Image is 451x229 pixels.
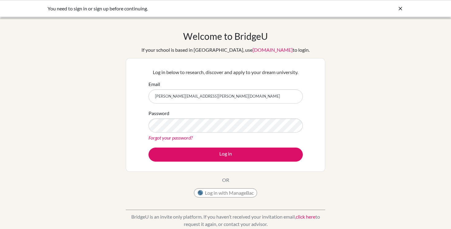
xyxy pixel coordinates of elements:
a: Forgot your password? [148,135,193,141]
p: OR [222,176,229,184]
p: Log in below to research, discover and apply to your dream university. [148,69,303,76]
div: If your school is based in [GEOGRAPHIC_DATA], use to login. [141,46,310,54]
h1: Welcome to BridgeU [183,31,268,42]
p: BridgeU is an invite only platform. If you haven’t received your invitation email, to request it ... [126,213,325,228]
div: You need to sign in or sign up before continuing. [48,5,311,12]
a: [DOMAIN_NAME] [252,47,293,53]
label: Password [148,110,169,117]
label: Email [148,81,160,88]
button: Log in with ManageBac [194,188,257,197]
a: click here [296,214,315,220]
button: Log in [148,148,303,162]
